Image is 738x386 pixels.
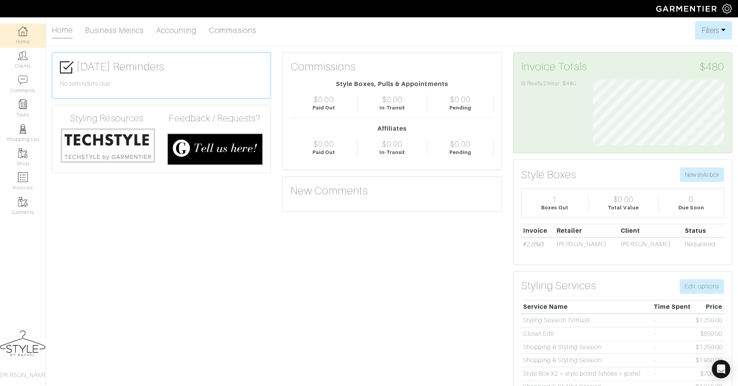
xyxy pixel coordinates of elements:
[694,300,724,313] th: Price
[379,149,406,156] div: In-Transit
[608,204,639,211] div: Total Value
[312,104,335,111] div: Paid Out
[521,340,652,354] td: Shopping & Styling Session
[449,104,471,111] div: Pending
[521,80,581,88] li: Ready2Wear: $480
[521,224,555,237] th: Invoice
[683,237,724,251] td: Requested
[18,197,28,207] img: garments-icon-b7da505a4dc4fd61783c78ac3ca0ef83fa9d6f193b1c9dc38574b1d14d53ca28.png
[680,167,724,182] button: New style box
[450,139,470,149] div: $0.00
[382,95,402,104] div: $0.00
[694,314,724,327] td: $1,250.00
[167,113,263,124] h4: Feedback / Requests?
[694,367,724,380] td: $700.00
[291,60,356,73] h3: Commissions
[379,104,406,111] div: In-Transit
[52,22,73,39] a: Home
[555,224,619,237] th: Retailer
[521,354,652,367] td: Shopping & Styling Session
[167,133,263,165] img: feedback_requests-3821251ac2bd56c73c230f3229a5b25d6eb027adea667894f41107c140538ee0.png
[291,80,494,89] div: Style Boxes, Pulls & Appointments
[683,224,724,237] th: Status
[18,51,28,60] img: clients-icon-6bae9207a08558b7cb47a8932f037763ab4055f8c8b6bfacd5dc20c3e0201464.png
[695,21,732,40] button: Filters
[291,184,494,197] h3: New Comments
[449,149,471,156] div: Pending
[60,80,263,88] h6: No reminders due
[652,354,694,367] td: -
[60,113,156,124] h4: Styling Resources:
[450,95,470,104] div: $0.00
[619,224,683,237] th: Client
[552,195,557,204] div: 1
[619,237,683,251] td: [PERSON_NAME]
[314,139,334,149] div: $0.00
[18,124,28,134] img: stylists-icon-eb353228a002819b7ec25b43dbf5f0378dd9e0616d9560372ff212230b889e62.png
[312,149,335,156] div: Paid Out
[521,168,577,181] h3: Style Boxes
[689,195,693,204] div: 0
[652,2,722,15] img: garmentier-logo-header-white-b43fb05a5012e4ada735d5af1a66efaba907eab6374d6393d1fbf88cb4ef424d.png
[382,139,402,149] div: $0.00
[652,340,694,354] td: -
[60,60,263,74] h3: [DATE] Reminders
[678,204,704,211] div: Due Soon
[652,367,694,380] td: -
[652,327,694,341] td: -
[156,23,197,38] a: Accounting
[18,172,28,182] img: orders-icon-0abe47150d42831381b5fb84f609e132dff9fe21cb692f30cb5eec754e2cba89.png
[314,95,334,104] div: $0.00
[712,360,730,378] div: Open Intercom Messenger
[85,23,144,38] a: Business Metrics
[694,354,724,367] td: $1,950.00
[541,204,568,211] div: Boxes Out
[521,300,652,313] th: Service Name
[60,61,73,74] img: check-box-icon-36a4915ff3ba2bd8f6e4f29bc755bb66becd62c870f447fc0dd1365fcfddab58.png
[700,60,724,73] span: $480
[555,237,619,251] td: [PERSON_NAME]
[18,148,28,158] img: garments-icon-b7da505a4dc4fd61783c78ac3ca0ef83fa9d6f193b1c9dc38574b1d14d53ca28.png
[613,195,633,204] div: $0.00
[521,327,652,341] td: Closet Edit
[652,314,694,327] td: -
[60,127,156,164] img: techstyle-93310999766a10050dc78ceb7f971a75838126fd19372ce40ba20cdf6a89b94b.png
[694,340,724,354] td: $1,250.00
[680,279,724,294] a: Edit options
[18,27,28,36] img: dashboard-icon-dbcd8f5a0b271acd01030246c82b418ddd0df26cd7fceb0bd07c9910d44c42f6.png
[18,99,28,109] img: reminder-icon-8004d30b9f0a5d33ae49ab947aed9ed385cf756f9e5892f1edd6e32f2345188e.png
[291,124,494,133] div: Affiliates
[694,327,724,341] td: $850.00
[18,75,28,85] img: comment-icon-a0a6a9ef722e966f86d9cbdc48e553b5cf19dbc54f86b18d962a5391bc8f6eb6.png
[521,279,596,292] h3: Styling Services
[209,23,257,38] a: Commissions
[521,314,652,327] td: Styling Session (Virtual)
[521,367,652,380] td: Style Box X2 + style board (shoes + jeans)
[521,60,724,73] h3: Invoice Totals
[652,300,694,313] th: Time Spent
[722,4,732,13] img: gear-icon-white-bd11855cb880d31180b6d7d6211b90ccbf57a29d726f0c71d8c61bd08dd39cc2.png
[523,241,544,248] a: #22893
